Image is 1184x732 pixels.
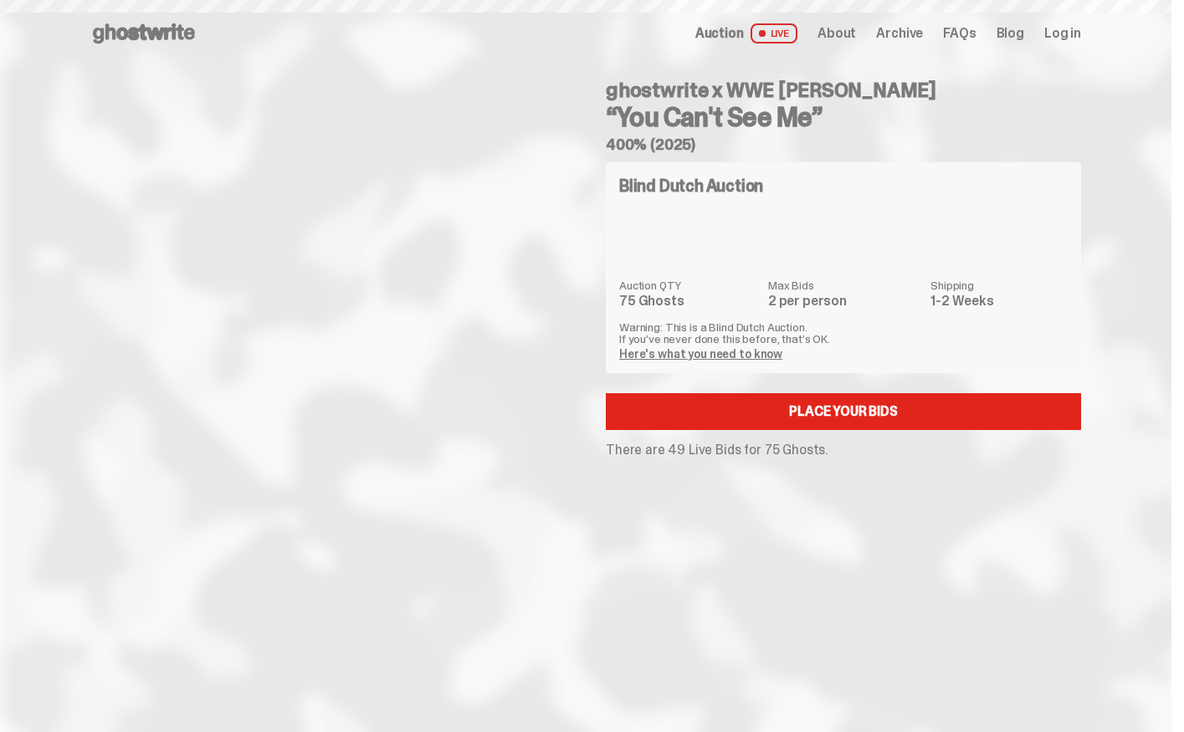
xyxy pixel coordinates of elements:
[619,294,758,308] dd: 75 Ghosts
[619,279,758,291] dt: Auction QTY
[619,177,763,194] h4: Blind Dutch Auction
[695,27,744,40] span: Auction
[1044,27,1081,40] a: Log in
[619,346,782,361] a: Here's what you need to know
[930,294,1068,308] dd: 1-2 Weeks
[619,321,1068,345] p: Warning: This is a Blind Dutch Auction. If you’ve never done this before, that’s OK.
[876,27,923,40] a: Archive
[997,27,1024,40] a: Blog
[768,279,920,291] dt: Max Bids
[606,104,1081,131] h3: “You Can't See Me”
[930,279,1068,291] dt: Shipping
[606,393,1081,430] a: Place your Bids
[606,443,1081,457] p: There are 49 Live Bids for 75 Ghosts.
[818,27,856,40] a: About
[606,137,1081,152] h5: 400% (2025)
[695,23,797,44] a: Auction LIVE
[943,27,976,40] a: FAQs
[751,23,798,44] span: LIVE
[768,294,920,308] dd: 2 per person
[606,80,1081,100] h4: ghostwrite x WWE [PERSON_NAME]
